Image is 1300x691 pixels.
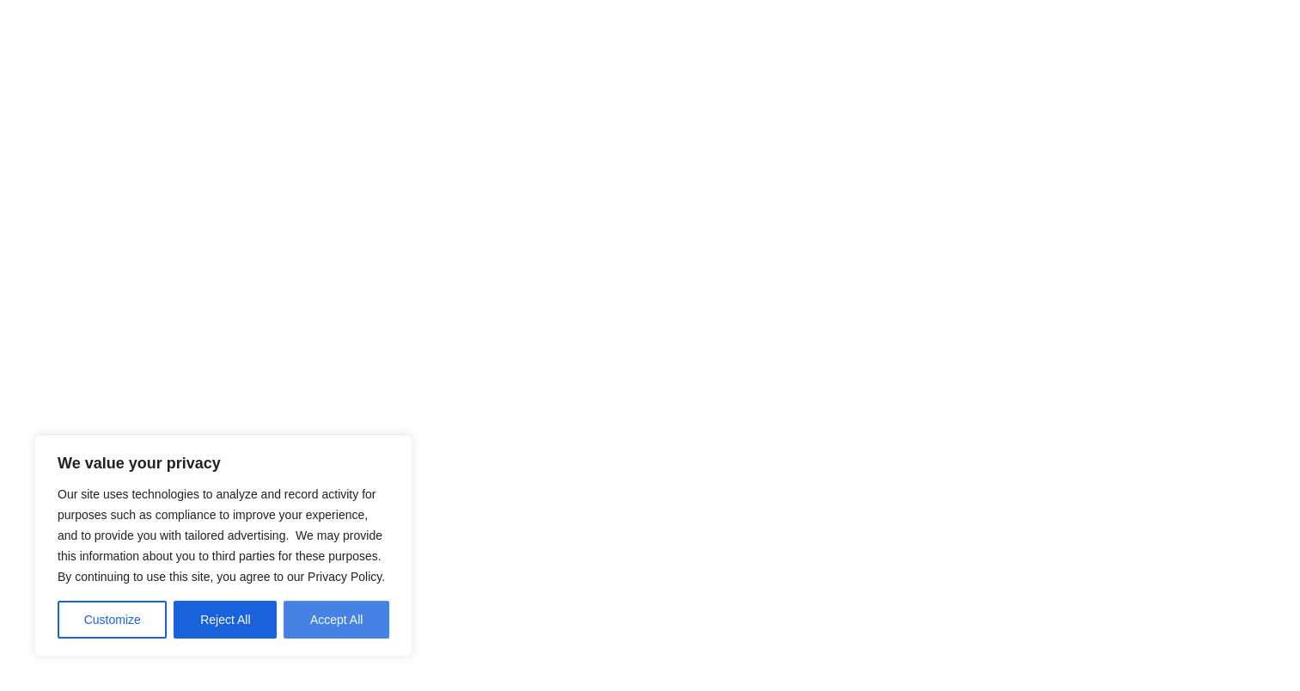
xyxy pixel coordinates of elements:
button: Accept All [284,601,389,639]
button: Customize [58,601,167,639]
span: Our site uses technologies to analyze and record activity for purposes such as compliance to impr... [58,487,385,584]
div: We value your privacy [34,435,412,657]
button: Reject All [174,601,277,639]
iframe: ClickleaseBrandVideo [101,67,1200,686]
p: We value your privacy [58,453,389,474]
